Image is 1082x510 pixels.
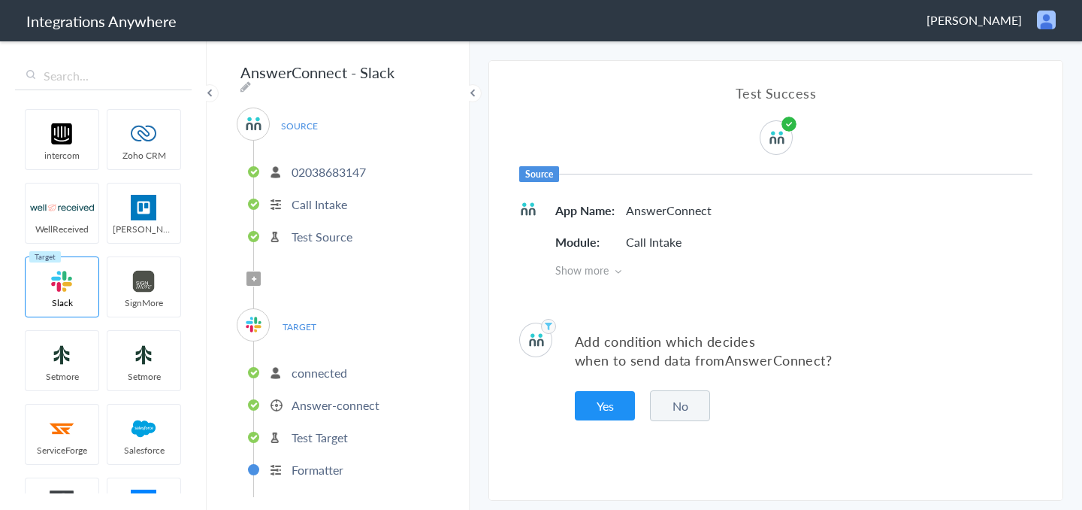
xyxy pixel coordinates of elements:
[15,62,192,90] input: Search...
[30,342,94,368] img: setmoreNew.jpg
[26,370,98,383] span: Setmore
[270,116,328,136] span: SOURCE
[292,163,366,181] p: 02038683147
[30,416,94,442] img: serviceforge-icon.png
[527,331,546,349] img: answerconnect-logo.svg
[292,196,347,213] p: Call Intake
[292,461,343,478] p: Formatter
[112,342,176,368] img: setmoreNew.jpg
[292,364,347,381] p: connected
[30,195,94,220] img: wr-logo.svg
[626,233,682,250] p: Call Intake
[270,317,328,337] span: TARGET
[292,429,348,446] p: Test Target
[112,121,176,147] img: zoho-logo.svg
[107,223,180,235] span: [PERSON_NAME]
[725,351,826,369] span: AnswerConnect
[292,396,379,414] p: Answer-connect
[768,129,786,147] img: answerconnect-logo.svg
[244,114,263,133] img: answerconnect-logo.svg
[555,233,623,250] h5: Module
[112,416,176,442] img: salesforce-logo.svg
[626,202,712,219] p: AnswerConnect
[112,195,176,220] img: trello.png
[1037,11,1056,29] img: user.png
[107,296,180,309] span: SignMore
[26,149,98,162] span: intercom
[519,200,537,218] img: answerconnect-logo.svg
[650,390,710,421] button: No
[519,166,559,182] h6: Source
[30,269,94,294] img: slack-logo.svg
[26,444,98,457] span: ServiceForge
[292,228,352,245] p: Test Source
[107,370,180,383] span: Setmore
[555,263,1032,278] span: Show more
[244,315,263,334] img: slack-logo.svg
[926,11,1022,29] span: [PERSON_NAME]
[107,149,180,162] span: Zoho CRM
[26,296,98,309] span: Slack
[26,11,177,32] h1: Integrations Anywhere
[30,121,94,147] img: intercom-logo.svg
[112,269,176,294] img: signmore-logo.png
[107,444,180,457] span: Salesforce
[519,83,1032,102] h4: Test Success
[26,223,98,235] span: WellReceived
[575,391,635,420] button: Yes
[555,202,623,219] h5: App Name
[575,332,1032,369] p: Add condition which decides when to send data from ?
